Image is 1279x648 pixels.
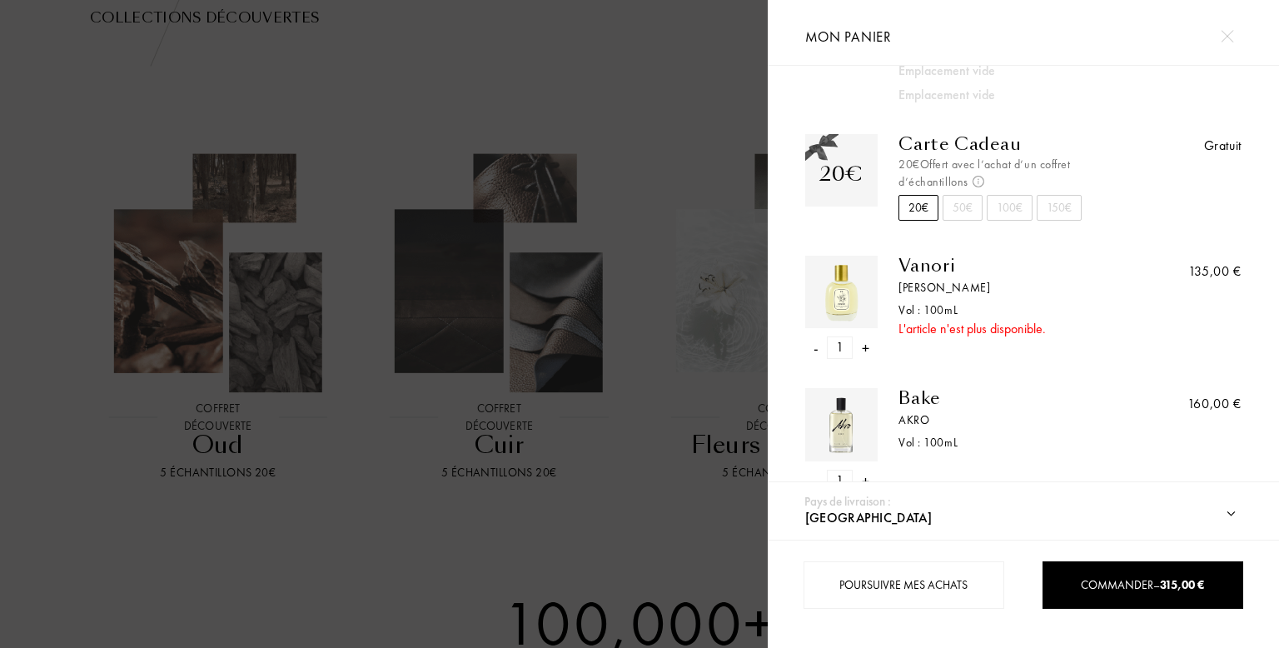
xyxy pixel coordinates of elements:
[898,61,1202,81] div: Emplacement vide
[898,195,938,221] div: 20€
[898,279,1132,297] a: [PERSON_NAME]
[1187,394,1242,414] div: 160,00 €
[862,336,869,359] div: +
[819,159,863,189] div: 20€
[898,156,1132,191] div: 20€ Offert avec l’achat d’un coffret d’échantillons
[1188,262,1242,282] div: 135,00 €
[898,411,1132,429] a: Akro
[898,85,1202,105] div: Emplacement vide
[809,392,873,456] img: OG1XSHZ4C1.png
[1037,195,1082,221] div: 150€
[943,195,983,221] div: 50€
[898,434,1132,451] div: Vol : 100 mL
[814,336,819,359] div: -
[1204,136,1242,156] div: Gratuit
[827,470,853,492] div: 1
[898,302,1132,319] div: Vol : 100 mL
[1043,576,1242,594] div: Commander –
[898,256,1132,276] a: Vanori
[898,134,1132,154] div: Carte Cadeau
[805,27,892,46] span: Mon panier
[805,134,839,162] img: gift_n.png
[809,260,873,324] img: U6GNJ2GX0H.png
[987,195,1033,221] div: 100€
[973,176,984,187] img: info_voucher.png
[862,470,869,492] div: +
[898,388,1132,408] a: Bake
[814,470,819,492] div: -
[804,561,1004,609] div: Poursuivre mes achats
[827,336,853,359] div: 1
[804,492,891,511] div: Pays de livraison :
[898,319,1132,339] div: L'article n'est plus disponible.
[1221,30,1233,42] img: cross.svg
[1160,577,1204,592] span: 315,00 €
